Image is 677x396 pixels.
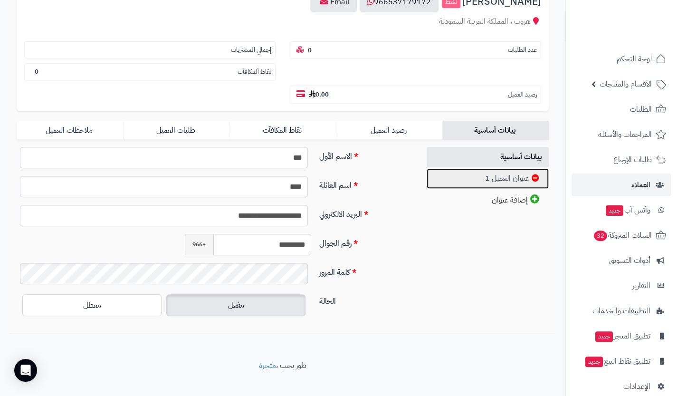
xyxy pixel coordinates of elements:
[572,299,671,322] a: التطبيقات والخدمات
[83,299,101,311] span: معطل
[308,46,312,55] b: 0
[231,46,271,55] small: إجمالي المشتريات
[606,205,623,216] span: جديد
[427,147,549,167] a: بيانات أساسية
[315,292,416,307] label: الحالة
[598,128,652,141] span: المراجعات والأسئلة
[623,380,650,393] span: الإعدادات
[585,357,603,367] span: جديد
[572,350,671,373] a: تطبيق نقاط البيعجديد
[228,299,244,311] span: مفعل
[315,205,416,220] label: البريد الالكتروني
[572,274,671,297] a: التقارير
[613,153,652,166] span: طلبات الإرجاع
[427,168,549,189] a: عنوان العميل 1
[185,234,213,255] span: +966
[24,16,541,27] div: هروب ، المملكة العربية السعودية
[315,176,416,191] label: اسم العائلة
[594,329,650,343] span: تطبيق المتجر
[592,304,650,318] span: التطبيقات والخدمات
[259,360,276,371] a: متجرة
[572,249,671,272] a: أدوات التسويق
[609,254,650,267] span: أدوات التسويق
[593,229,652,242] span: السلات المتروكة
[631,178,650,192] span: العملاء
[600,77,652,91] span: الأقسام والمنتجات
[123,121,229,140] a: طلبات العميل
[630,103,652,116] span: الطلبات
[315,263,416,278] label: كلمة المرور
[572,224,671,247] a: السلات المتروكة32
[572,174,671,196] a: العملاء
[442,121,549,140] a: بيانات أساسية
[594,231,607,241] span: 32
[508,46,537,55] small: عدد الطلبات
[572,199,671,222] a: وآتس آبجديد
[315,234,416,249] label: رقم الجوال
[584,355,650,368] span: تطبيق نقاط البيع
[309,90,329,99] b: 0.00
[572,48,671,70] a: لوحة التحكم
[336,121,442,140] a: رصيد العميل
[572,98,671,121] a: الطلبات
[632,279,650,292] span: التقارير
[605,203,650,217] span: وآتس آب
[572,148,671,171] a: طلبات الإرجاع
[35,67,38,76] b: 0
[572,123,671,146] a: المراجعات والأسئلة
[229,121,336,140] a: نقاط المكافآت
[427,190,549,211] a: إضافة عنوان
[617,52,652,66] span: لوحة التحكم
[14,359,37,382] div: Open Intercom Messenger
[315,147,416,162] label: الاسم الأول
[572,325,671,348] a: تطبيق المتجرجديد
[595,331,613,342] span: جديد
[238,68,271,77] small: نقاط ألمكافآت
[17,121,123,140] a: ملاحظات العميل
[508,90,537,99] small: رصيد العميل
